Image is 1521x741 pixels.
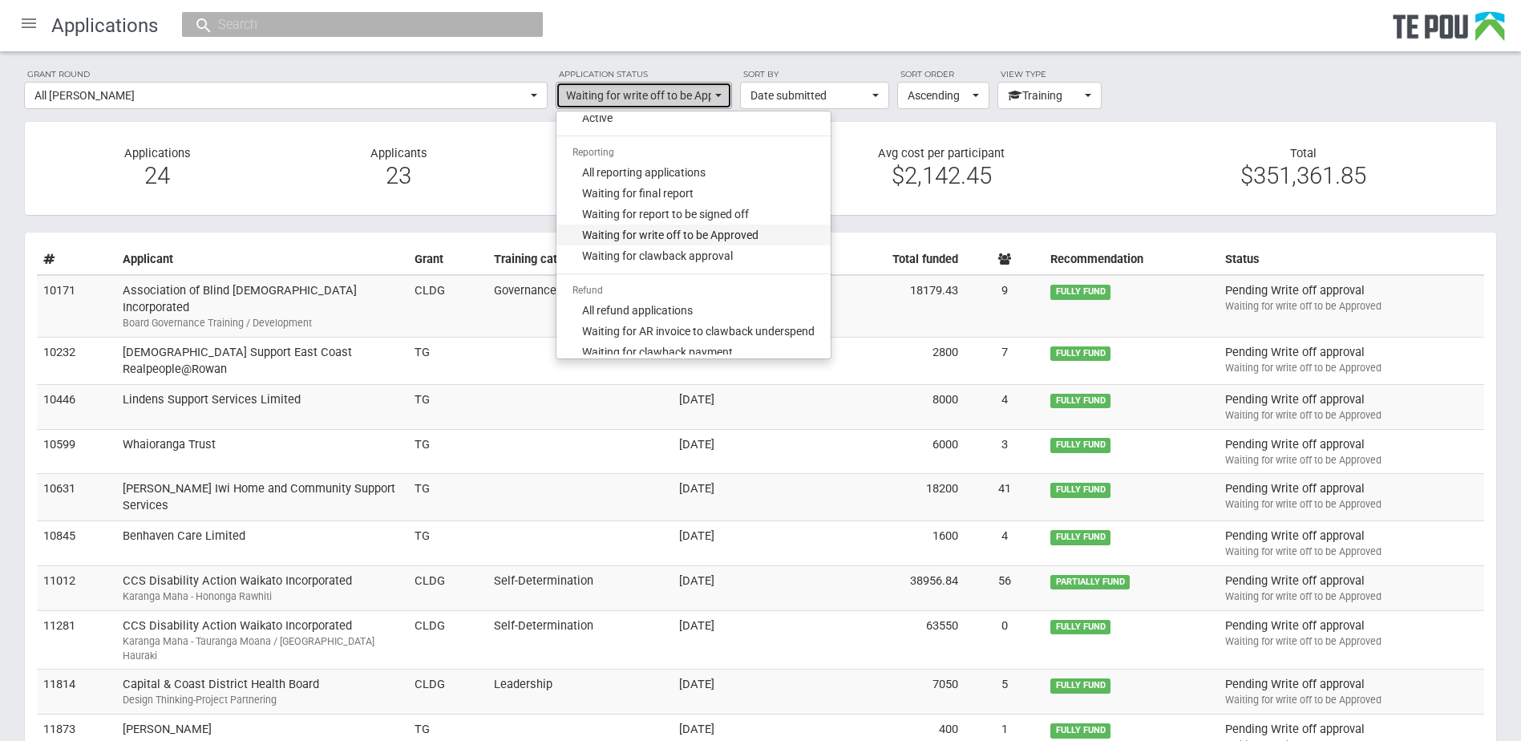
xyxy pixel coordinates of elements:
[1050,394,1110,408] span: FULLY FUND
[572,147,614,158] span: Reporting
[1050,620,1110,634] span: FULLY FUND
[487,670,673,715] td: Leadership
[408,384,487,429] td: TG
[1123,146,1484,184] div: Total
[965,610,1044,670] td: 0
[740,67,889,82] label: Sort by
[116,384,408,429] td: Lindens Support Services Limited
[408,670,487,715] td: CLDG
[965,566,1044,611] td: 56
[1225,453,1478,468] div: Waiting for write off to be Approved
[24,82,548,109] button: All [PERSON_NAME]
[37,610,116,670] td: 11281
[37,429,116,474] td: 10599
[1219,474,1484,521] td: Pending Write off approval
[123,634,402,663] div: Karanga Maha - Tauranga Moana / [GEOGRAPHIC_DATA] Hauraki
[116,566,408,611] td: CCS Disability Action Waikato Incorporated
[1225,361,1478,375] div: Waiting for write off to be Approved
[37,275,116,337] td: 10171
[772,168,1110,183] div: $2,142.45
[965,337,1044,384] td: 7
[487,275,673,337] td: Governance
[673,610,805,670] td: [DATE]
[673,670,805,715] td: [DATE]
[806,384,965,429] td: 8000
[278,146,520,192] div: Applicants
[1135,168,1472,183] div: $351,361.85
[408,337,487,384] td: TG
[1225,589,1478,604] div: Waiting for write off to be Approved
[34,87,527,103] span: All [PERSON_NAME]
[1219,610,1484,670] td: Pending Write off approval
[1219,670,1484,715] td: Pending Write off approval
[566,87,711,103] span: Waiting for write off to be Approved
[997,82,1102,109] button: Training
[408,275,487,337] td: CLDG
[1219,384,1484,429] td: Pending Write off approval
[582,110,613,126] span: Active
[673,337,805,384] td: [DATE]
[1225,693,1478,707] div: Waiting for write off to be Approved
[965,474,1044,521] td: 41
[806,521,965,566] td: 1600
[965,275,1044,337] td: 9
[1219,245,1484,275] th: Status
[965,670,1044,715] td: 5
[582,206,749,222] span: Waiting for report to be signed off
[1050,530,1110,545] span: FULLY FUND
[37,337,116,384] td: 10232
[582,302,693,318] span: All refund applications
[408,610,487,670] td: CLDG
[572,285,603,296] span: Refund
[1044,245,1219,275] th: Recommendation
[582,323,815,339] span: Waiting for AR invoice to clawback underspend
[116,521,408,566] td: Benhaven Care Limited
[673,474,805,521] td: [DATE]
[582,344,733,360] span: Waiting for clawback payment
[673,429,805,474] td: [DATE]
[487,566,673,611] td: Self-Determination
[37,521,116,566] td: 10845
[24,67,548,82] label: Grant round
[116,245,408,275] th: Applicant
[49,168,266,183] div: 24
[37,670,116,715] td: 11814
[1050,483,1110,497] span: FULLY FUND
[997,67,1102,82] label: View type
[806,337,965,384] td: 2800
[1050,346,1110,361] span: FULLY FUND
[116,429,408,474] td: Whaioranga Trust
[556,67,732,82] label: Application status
[806,610,965,670] td: 63550
[1225,497,1478,512] div: Waiting for write off to be Approved
[1050,285,1110,299] span: FULLY FUND
[965,384,1044,429] td: 4
[965,429,1044,474] td: 3
[806,429,965,474] td: 6000
[582,185,694,201] span: Waiting for final report
[37,566,116,611] td: 11012
[806,474,965,521] td: 18200
[556,82,732,109] button: Waiting for write off to be Approved
[408,474,487,521] td: TG
[760,146,1122,192] div: Avg cost per participant
[1008,87,1081,103] span: Training
[1219,566,1484,611] td: Pending Write off approval
[582,227,758,243] span: Waiting for write off to be Approved
[965,521,1044,566] td: 4
[37,146,278,192] div: Applications
[37,384,116,429] td: 10446
[408,521,487,566] td: TG
[1050,575,1130,589] span: PARTIALLY FUND
[582,164,706,180] span: All reporting applications
[532,168,749,183] div: 164
[487,245,673,275] th: Training category
[1225,408,1478,423] div: Waiting for write off to be Approved
[673,566,805,611] td: [DATE]
[897,67,989,82] label: Sort order
[673,384,805,429] td: [DATE]
[897,82,989,109] button: Ascending
[37,474,116,521] td: 10631
[520,146,761,192] div: Participants
[116,337,408,384] td: [DEMOGRAPHIC_DATA] Support East Coast Realpeople@Rowan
